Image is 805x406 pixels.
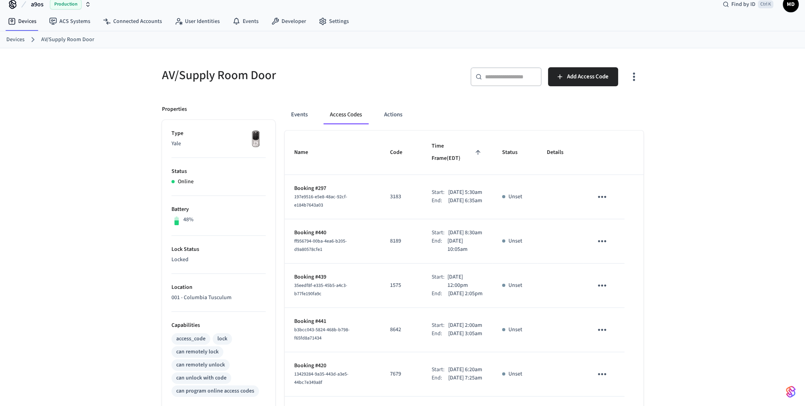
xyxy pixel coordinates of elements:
p: Booking #441 [294,317,371,326]
span: 35eedf8f-e335-45b5-a4c3-b77fe190fa9c [294,282,347,297]
div: Start: [431,273,447,290]
img: SeamLogoGradient.69752ec5.svg [786,385,795,398]
button: Add Access Code [548,67,618,86]
div: can remotely unlock [176,361,225,369]
p: 48% [183,216,194,224]
span: Ctrl K [758,0,773,8]
p: [DATE] 6:20am [448,366,482,374]
span: Code [390,146,412,159]
a: User Identities [168,14,226,28]
div: lock [217,335,227,343]
div: access_code [176,335,206,343]
p: 7679 [390,370,412,378]
h5: AV/Supply Room Door [162,67,398,83]
div: Start: [431,366,448,374]
span: Time Frame(EDT) [431,140,483,165]
p: 8642 [390,326,412,334]
a: Devices [2,14,43,28]
div: End: [431,290,448,298]
p: [DATE] 3:05am [448,330,482,338]
p: [DATE] 7:25am [448,374,482,382]
a: Devices [6,36,25,44]
p: Unset [508,370,522,378]
div: can unlock with code [176,374,226,382]
div: can program online access codes [176,387,254,395]
a: Events [226,14,265,28]
a: Settings [312,14,355,28]
p: Unset [508,237,522,245]
span: b3bcc043-5824-468b-b798-f65fd8a71434 [294,326,350,341]
p: [DATE] 2:00am [448,321,482,330]
div: End: [431,330,448,338]
p: 8189 [390,237,412,245]
span: Name [294,146,318,159]
p: Unset [508,326,522,334]
p: [DATE] 6:35am [448,197,482,205]
button: Actions [378,105,409,124]
p: [DATE] 12:00pm [447,273,483,290]
div: End: [431,237,447,254]
div: Start: [431,188,448,197]
div: can remotely lock [176,348,219,356]
span: Details [547,146,574,159]
button: Access Codes [324,105,368,124]
div: End: [431,197,448,205]
p: Booking #297 [294,184,371,193]
img: Yale Assure Touchscreen Wifi Smart Lock, Satin Nickel, Front [246,129,266,149]
p: Yale [171,140,266,148]
p: Unset [508,193,522,201]
div: ant example [285,105,643,124]
p: Type [171,129,266,138]
p: Location [171,283,266,292]
p: [DATE] 5:30am [448,188,482,197]
span: Find by ID [731,0,756,8]
div: End: [431,374,448,382]
p: 001 - Columbia Tusculum [171,294,266,302]
p: [DATE] 10:05am [447,237,483,254]
p: Status [171,167,266,176]
div: Start: [431,321,448,330]
p: [DATE] 8:30am [448,229,482,237]
span: 197e9516-e5e8-48ac-92cf-e184b7643a03 [294,194,347,209]
p: Properties [162,105,187,114]
p: 3183 [390,193,412,201]
p: Locked [171,256,266,264]
p: Online [178,178,194,186]
span: Add Access Code [567,72,609,82]
p: Booking #420 [294,362,371,370]
p: 1575 [390,281,412,290]
span: 13429284-9a35-443d-a3e5-44bc7e349a8f [294,371,348,386]
span: ff956794-00ba-4ea6-b205-d9a80578cfe1 [294,238,347,253]
a: Connected Accounts [97,14,168,28]
span: Status [502,146,528,159]
p: Booking #439 [294,273,371,281]
a: ACS Systems [43,14,97,28]
button: Events [285,105,314,124]
a: AV/Supply Room Door [41,36,94,44]
p: Battery [171,205,266,214]
p: Booking #440 [294,229,371,237]
div: Start: [431,229,448,237]
p: Capabilities [171,321,266,330]
p: Lock Status [171,245,266,254]
a: Developer [265,14,312,28]
p: [DATE] 2:05pm [448,290,482,298]
p: Unset [508,281,522,290]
